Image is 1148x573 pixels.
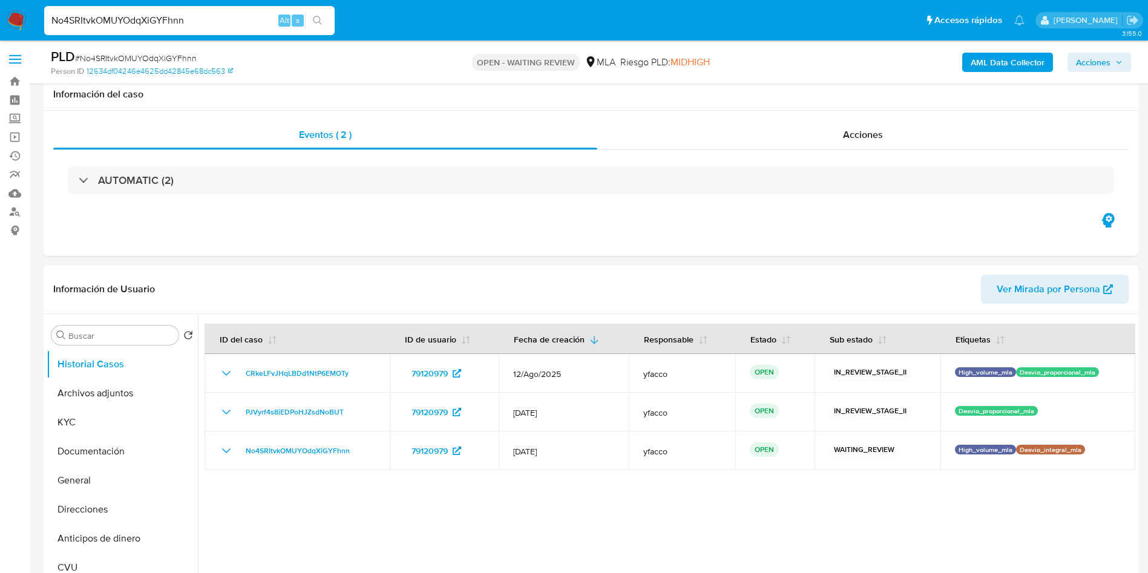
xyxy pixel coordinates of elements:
span: Acciones [843,128,883,142]
button: Archivos adjuntos [47,379,198,408]
a: Salir [1126,14,1139,27]
button: Acciones [1068,53,1131,72]
button: AML Data Collector [962,53,1053,72]
button: search-icon [305,12,330,29]
h3: AUTOMATIC (2) [98,174,174,187]
span: Eventos ( 2 ) [299,128,352,142]
b: PLD [51,47,75,66]
div: MLA [585,56,615,69]
button: Documentación [47,437,198,466]
span: Alt [280,15,289,26]
b: Person ID [51,66,84,77]
span: s [296,15,300,26]
button: KYC [47,408,198,437]
p: OPEN - WAITING REVIEW [472,54,580,71]
span: Ver Mirada por Persona [997,275,1100,304]
span: Acciones [1076,53,1110,72]
h1: Información de Usuario [53,283,155,295]
span: # No4SRItvkOMUYOdqXiGYFhnn [75,52,197,64]
button: Volver al orden por defecto [183,330,193,344]
button: Direcciones [47,495,198,524]
input: Buscar usuario o caso... [44,13,335,28]
button: Historial Casos [47,350,198,379]
button: Anticipos de dinero [47,524,198,553]
b: AML Data Collector [971,53,1045,72]
span: Accesos rápidos [934,14,1002,27]
div: AUTOMATIC (2) [68,166,1114,194]
h1: Información del caso [53,88,1129,100]
button: Ver Mirada por Persona [981,275,1129,304]
button: Buscar [56,330,66,340]
p: yesica.facco@mercadolibre.com [1054,15,1122,26]
button: General [47,466,198,495]
span: Riesgo PLD: [620,56,710,69]
input: Buscar [68,330,174,341]
span: MIDHIGH [671,55,710,69]
a: 12634df04246e4625dd42845e68dc563 [87,66,233,77]
a: Notificaciones [1014,15,1025,25]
